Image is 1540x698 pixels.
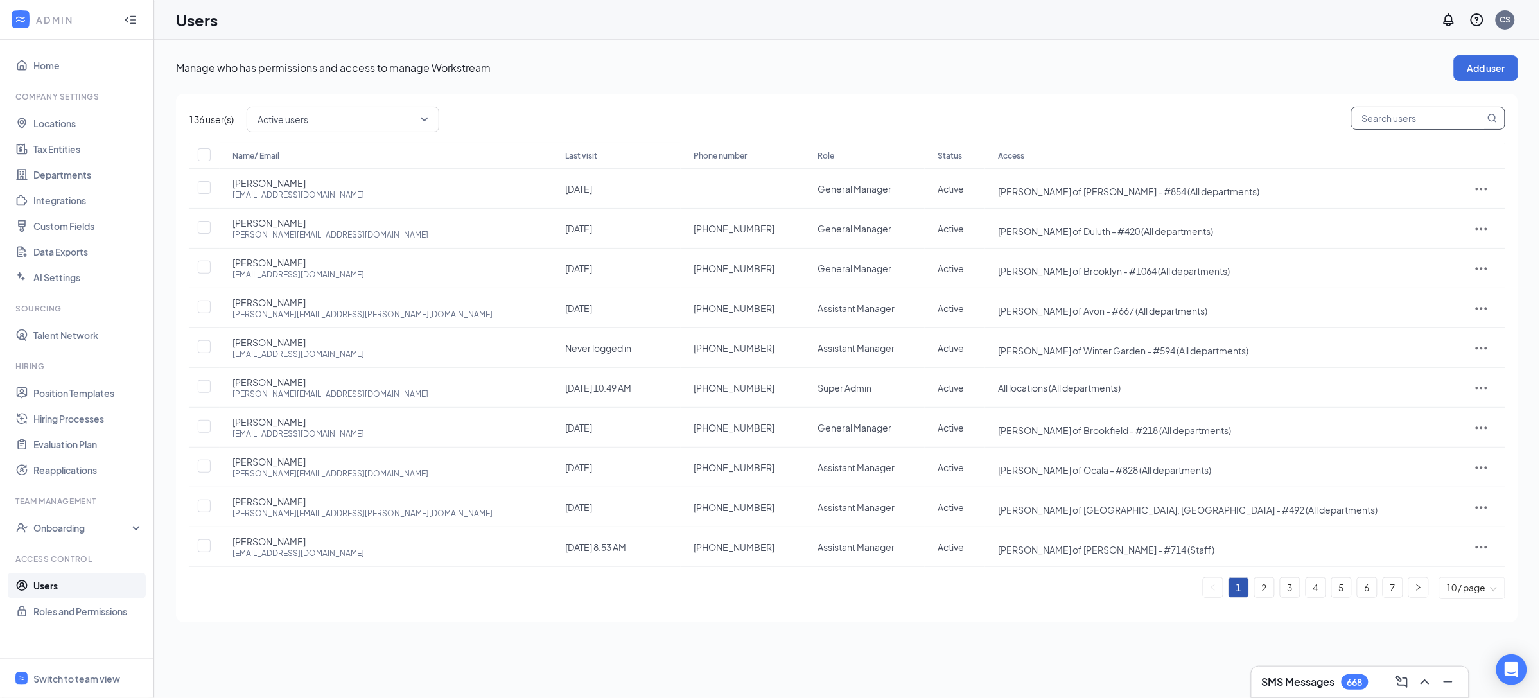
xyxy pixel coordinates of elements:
h3: SMS Messages [1262,675,1335,689]
li: 7 [1383,577,1403,598]
svg: ChevronUp [1417,674,1433,690]
svg: ActionsIcon [1474,500,1489,515]
svg: ActionsIcon [1474,181,1489,196]
span: Active [938,263,964,274]
li: 3 [1280,577,1300,598]
div: Sourcing [15,303,141,314]
a: Roles and Permissions [33,598,143,624]
li: 4 [1306,577,1326,598]
a: Hiring Processes [33,406,143,432]
span: [PERSON_NAME] of [PERSON_NAME] - #854 (All departments) [998,186,1259,197]
span: [PERSON_NAME] [232,296,306,309]
span: [PHONE_NUMBER] [694,222,774,235]
span: Active [938,541,964,553]
svg: ActionsIcon [1474,301,1489,316]
div: [PERSON_NAME][EMAIL_ADDRESS][PERSON_NAME][DOMAIN_NAME] [232,309,493,320]
span: [DATE] [565,223,592,234]
span: left [1209,584,1217,591]
span: [PERSON_NAME] of Brookfield - #218 (All departments) [998,424,1231,436]
span: Never logged in [565,342,631,354]
li: 1 [1229,577,1249,598]
span: General Manager [818,422,892,433]
a: Position Templates [33,380,143,406]
a: Users [33,573,143,598]
div: Name/ Email [232,148,539,164]
span: [DATE] [565,183,592,195]
a: AI Settings [33,265,143,290]
span: Assistant Manager [818,541,895,553]
span: Assistant Manager [818,302,895,314]
p: Manage who has permissions and access to manage Workstream [176,61,1454,75]
button: ChevronUp [1415,672,1435,692]
span: [PHONE_NUMBER] [694,501,774,514]
span: [PHONE_NUMBER] [694,421,774,434]
a: Data Exports [33,239,143,265]
a: 1 [1229,578,1248,597]
span: [PERSON_NAME] of Ocala - #828 (All departments) [998,464,1211,476]
a: Integrations [33,188,143,213]
th: Status [925,143,985,169]
span: [PERSON_NAME] [232,376,306,388]
div: [EMAIL_ADDRESS][DOMAIN_NAME] [232,349,364,360]
span: [DATE] 10:49 AM [565,382,631,394]
span: [PHONE_NUMBER] [694,461,774,474]
a: Custom Fields [33,213,143,239]
span: General Manager [818,263,892,274]
span: [PERSON_NAME] of [GEOGRAPHIC_DATA], [GEOGRAPHIC_DATA] - #492 (All departments) [998,504,1378,516]
span: right [1415,584,1422,591]
button: Add user [1454,55,1518,81]
div: Page Size [1440,578,1505,598]
div: Switch to team view [33,672,120,685]
span: [PERSON_NAME] [232,455,306,468]
span: [PERSON_NAME] of Duluth - #420 (All departments) [998,225,1213,237]
svg: ActionsIcon [1474,539,1489,555]
li: 5 [1331,577,1352,598]
svg: ActionsIcon [1474,261,1489,276]
span: Active users [258,110,308,129]
div: Hiring [15,361,141,372]
span: [DATE] 8:53 AM [565,541,626,553]
div: [EMAIL_ADDRESS][DOMAIN_NAME] [232,269,364,280]
svg: MagnifyingGlass [1487,113,1498,123]
span: Assistant Manager [818,502,895,513]
span: 136 user(s) [189,112,234,127]
span: [DATE] [565,462,592,473]
span: [PERSON_NAME] [232,256,306,269]
span: [PHONE_NUMBER] [694,342,774,354]
li: Previous Page [1203,577,1223,598]
svg: ActionsIcon [1474,380,1489,396]
a: Locations [33,110,143,136]
a: Reapplications [33,457,143,483]
button: right [1409,578,1428,597]
svg: ActionsIcon [1474,340,1489,356]
span: Active [938,422,964,433]
span: Assistant Manager [818,342,895,354]
button: Minimize [1438,672,1458,692]
svg: QuestionInfo [1469,12,1485,28]
div: [EMAIL_ADDRESS][DOMAIN_NAME] [232,428,364,439]
svg: Collapse [124,13,137,26]
span: [DATE] [565,263,592,274]
a: Talent Network [33,322,143,348]
a: Evaluation Plan [33,432,143,457]
a: 2 [1255,578,1274,597]
span: All locations (All departments) [998,382,1121,394]
span: [PERSON_NAME] of [PERSON_NAME] - #714 (Staff) [998,544,1214,555]
a: Home [33,53,143,78]
th: Access [985,143,1457,169]
svg: Minimize [1440,674,1456,690]
a: 3 [1281,578,1300,597]
svg: ActionsIcon [1474,221,1489,236]
span: General Manager [818,223,892,234]
th: Phone number [681,143,805,169]
div: [PERSON_NAME][EMAIL_ADDRESS][DOMAIN_NAME] [232,468,428,479]
span: [PERSON_NAME] [232,535,306,548]
span: Active [938,382,964,394]
svg: WorkstreamLogo [17,674,26,683]
div: Role [818,148,912,164]
span: [PERSON_NAME] of Avon - #667 (All departments) [998,305,1207,317]
input: Search users [1352,107,1485,129]
a: Tax Entities [33,136,143,162]
span: Active [938,502,964,513]
svg: UserCheck [15,521,28,534]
